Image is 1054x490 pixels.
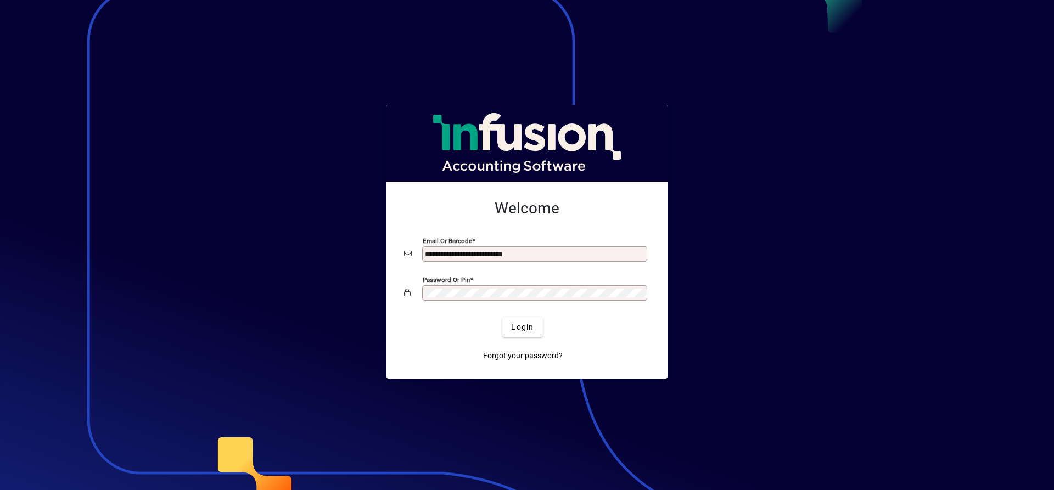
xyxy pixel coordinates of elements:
[511,322,534,333] span: Login
[423,276,470,284] mat-label: Password or Pin
[479,346,567,365] a: Forgot your password?
[423,237,472,245] mat-label: Email or Barcode
[483,350,563,362] span: Forgot your password?
[502,317,542,337] button: Login
[404,199,650,218] h2: Welcome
